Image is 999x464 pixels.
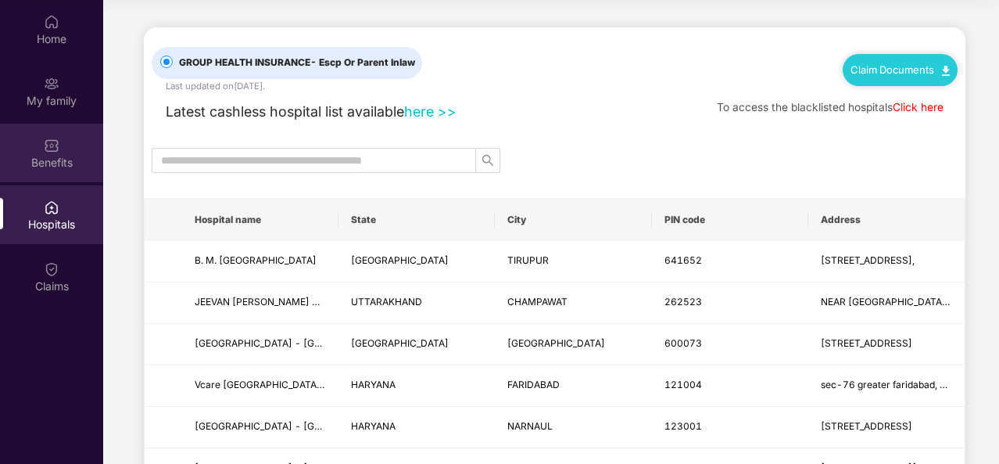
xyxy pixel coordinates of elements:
[507,379,560,390] span: FARIDABAD
[808,199,965,241] th: Address
[338,365,495,407] td: HARYANA
[44,138,59,153] img: svg+xml;base64,PHN2ZyBpZD0iQmVuZWZpdHMiIHhtbG5zPSJodHRwOi8vd3d3LnczLm9yZy8yMDAwL3N2ZyIgd2lkdGg9Ij...
[166,79,265,93] div: Last updated on [DATE] .
[850,63,950,76] a: Claim Documents
[821,214,952,226] span: Address
[664,254,702,266] span: 641652
[351,296,422,308] span: UTTARAKHAND
[893,101,943,113] a: Click here
[664,296,702,308] span: 262523
[195,420,401,432] span: [GEOGRAPHIC_DATA] - [GEOGRAPHIC_DATA]
[182,282,338,324] td: JEEVAN ANMOL MULTI SPECIALITY HOSPITAL
[495,241,651,282] td: TIRUPUR
[44,200,59,215] img: svg+xml;base64,PHN2ZyBpZD0iSG9zcGl0YWxzIiB4bWxucz0iaHR0cDovL3d3dy53My5vcmcvMjAwMC9zdmciIHdpZHRoPS...
[166,103,404,120] span: Latest cashless hospital list available
[195,379,429,390] span: Vcare [GEOGRAPHIC_DATA] - [GEOGRAPHIC_DATA]
[507,337,605,349] span: [GEOGRAPHIC_DATA]
[942,66,950,76] img: svg+xml;base64,PHN2ZyB4bWxucz0iaHR0cDovL3d3dy53My5vcmcvMjAwMC9zdmciIHdpZHRoPSIxMC40IiBoZWlnaHQ9Ij...
[664,337,702,349] span: 600073
[195,254,317,266] span: B. M. [GEOGRAPHIC_DATA]
[351,420,396,432] span: HARYANA
[495,199,651,241] th: City
[652,199,808,241] th: PIN code
[507,254,549,266] span: TIRUPUR
[310,56,415,68] span: - Escp Or Parent Inlaw
[338,241,495,282] td: TAMIL NADU
[338,324,495,365] td: TAMIL NADU
[808,282,965,324] td: NEAR MES CAMP, TANAKPUR ROAD, CHAMPAWAT, UTTARAKHAND - 262523
[808,324,965,365] td: NO.173, AGHARAM RD, SELAIYUR
[507,296,568,308] span: CHAMPAWAT
[338,407,495,448] td: HARYANA
[821,337,912,349] span: [STREET_ADDRESS]
[808,407,965,448] td: 1st floor baba khetanath complex, mahendragarh road,narnaul 123001
[44,76,59,92] img: svg+xml;base64,PHN2ZyB3aWR0aD0iMjAiIGhlaWdodD0iMjAiIHZpZXdCb3g9IjAgMCAyMCAyMCIgZmlsbD0ibm9uZSIgeG...
[182,324,338,365] td: BHAARATH MEDICAL COLLEGE AND HOSPITAL - CHENNAI
[495,407,651,448] td: NARNAUL
[821,254,915,266] span: [STREET_ADDRESS],
[495,282,651,324] td: CHAMPAWAT
[404,103,457,120] a: here >>
[495,324,651,365] td: CHENNAI
[476,154,499,167] span: search
[338,282,495,324] td: UTTARAKHAND
[717,101,893,113] span: To access the blacklisted hospitals
[351,337,449,349] span: [GEOGRAPHIC_DATA]
[44,261,59,277] img: svg+xml;base64,PHN2ZyBpZD0iQ2xhaW0iIHhtbG5zPSJodHRwOi8vd3d3LnczLm9yZy8yMDAwL3N2ZyIgd2lkdGg9IjIwIi...
[821,420,912,432] span: [STREET_ADDRESS]
[195,214,326,226] span: Hospital name
[182,241,338,282] td: B. M. ORTHO HOSPITAL - TIRUPPUR
[808,365,965,407] td: sec-76 greater faridabad, near police chowki,
[182,199,338,241] th: Hospital name
[173,56,421,70] span: GROUP HEALTH INSURANCE
[182,407,338,448] td: sandeep hospital - Narnaul
[351,254,449,266] span: [GEOGRAPHIC_DATA]
[195,337,401,349] span: [GEOGRAPHIC_DATA] - [GEOGRAPHIC_DATA]
[475,148,500,173] button: search
[338,199,495,241] th: State
[808,241,965,282] td: No.63, Anupparpalayam Pudur, Near Karuparayan Koil Street,
[507,420,553,432] span: NARNAUL
[351,379,396,390] span: HARYANA
[664,420,702,432] span: 123001
[664,379,702,390] span: 121004
[195,296,446,308] span: JEEVAN [PERSON_NAME] MULTI SPECIALITY HOSPITAL
[495,365,651,407] td: FARIDABAD
[182,365,338,407] td: Vcare Multispecality Hospital - Faridabad
[44,14,59,30] img: svg+xml;base64,PHN2ZyBpZD0iSG9tZSIgeG1sbnM9Imh0dHA6Ly93d3cudzMub3JnLzIwMDAvc3ZnIiB3aWR0aD0iMjAiIG...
